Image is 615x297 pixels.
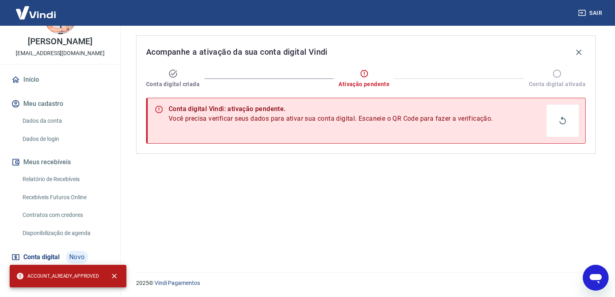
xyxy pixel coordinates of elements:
[553,111,572,130] button: Obter QR Code
[146,45,328,58] span: Acompanhe a ativação da sua conta digital Vindi
[146,80,200,88] span: Conta digital criada
[169,114,493,124] span: Você precisa verificar seus dados para ativar sua conta digital. Escaneie o QR Code para fazer a ...
[136,279,596,287] p: 2025 ©
[19,131,111,147] a: Dados de login
[576,6,605,21] button: Sair
[105,267,123,285] button: close
[169,104,493,114] div: Conta digital Vindi: ativação pendente.
[19,171,111,188] a: Relatório de Recebíveis
[19,207,111,223] a: Contratos com credores
[19,225,111,241] a: Disponibilização de agenda
[19,189,111,206] a: Recebíveis Futuros Online
[10,95,111,113] button: Meu cadastro
[23,252,60,263] span: Conta digital
[16,272,99,280] span: ACCOUNT_ALREADY_APPROVED
[529,80,586,88] span: Conta digital ativada
[10,248,111,267] a: Conta digitalNovo
[10,0,62,25] img: Vindi
[155,280,200,286] a: Vindi Pagamentos
[10,71,111,89] a: Início
[66,251,88,264] span: Novo
[583,265,609,291] iframe: Botão para abrir a janela de mensagens
[16,49,105,58] p: [EMAIL_ADDRESS][DOMAIN_NAME]
[10,153,111,171] button: Meus recebíveis
[19,113,111,129] a: Dados da conta
[28,37,92,46] p: [PERSON_NAME]
[338,80,390,88] span: Ativação pendente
